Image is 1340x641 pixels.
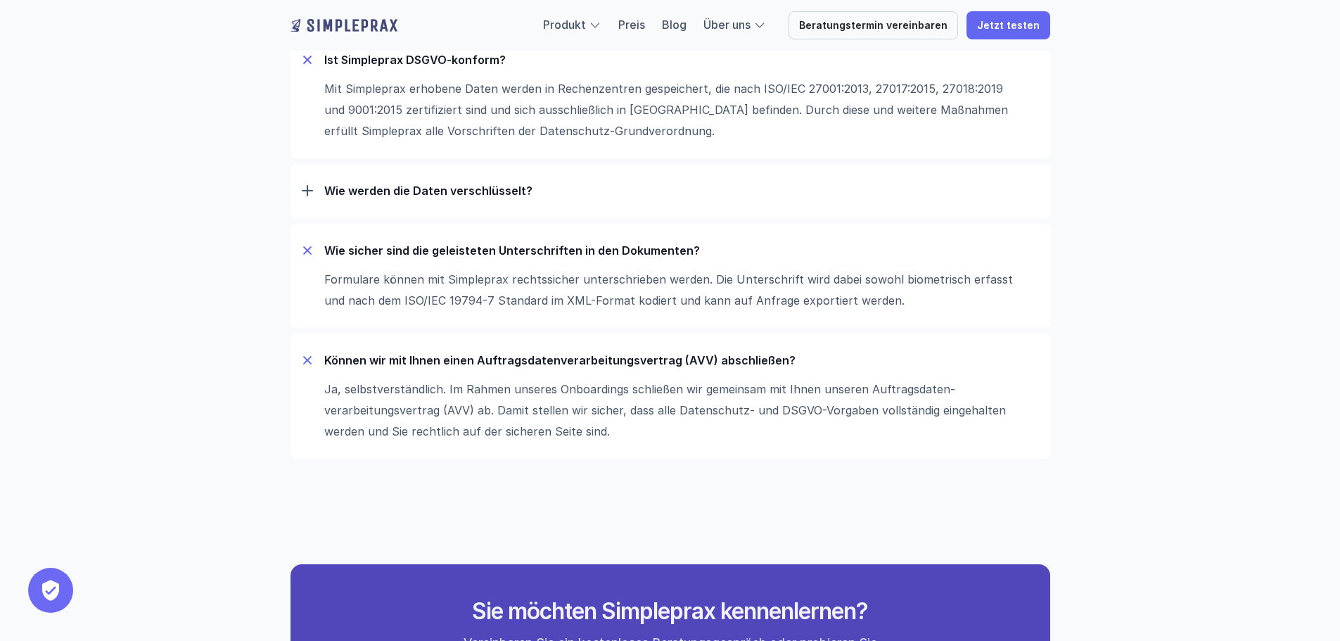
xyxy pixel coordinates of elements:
[703,18,751,32] a: Über uns
[324,269,1025,311] p: Formulare können mit Simpleprax rechtssicher unterschrieben werden. Die Unterschrift wird dabei s...
[977,20,1040,32] p: Jetzt testen
[324,243,1039,258] p: Wie sicher sind die geleisteten Unterschriften in den Dokumenten?
[618,18,645,32] a: Preis
[662,18,687,32] a: Blog
[324,78,1025,141] p: Mit Simpleprax erhobene Daten werden in Rechenzentren gespeichert, die nach ISO/IEC 27001:2013, 2...
[324,379,1025,442] p: Ja, selbstverständlich. Im Rahmen unseres Onboardings schließen wir gemeinsam mit Ihnen unseren A...
[324,184,1039,198] p: Wie werden die Daten verschlüsselt?
[407,598,934,625] h2: Sie möchten Simpleprax kennenlernen?
[543,18,586,32] a: Produkt
[966,11,1050,39] a: Jetzt testen
[789,11,958,39] a: Beratungstermin vereinbaren
[324,53,1039,67] p: Ist Simpleprax DSGVO-konform?
[799,20,947,32] p: Beratungstermin vereinbaren
[324,353,1039,367] p: Können wir mit Ihnen einen Auftrags­daten­verarbeitungs­vertrag (AVV) abschließen?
